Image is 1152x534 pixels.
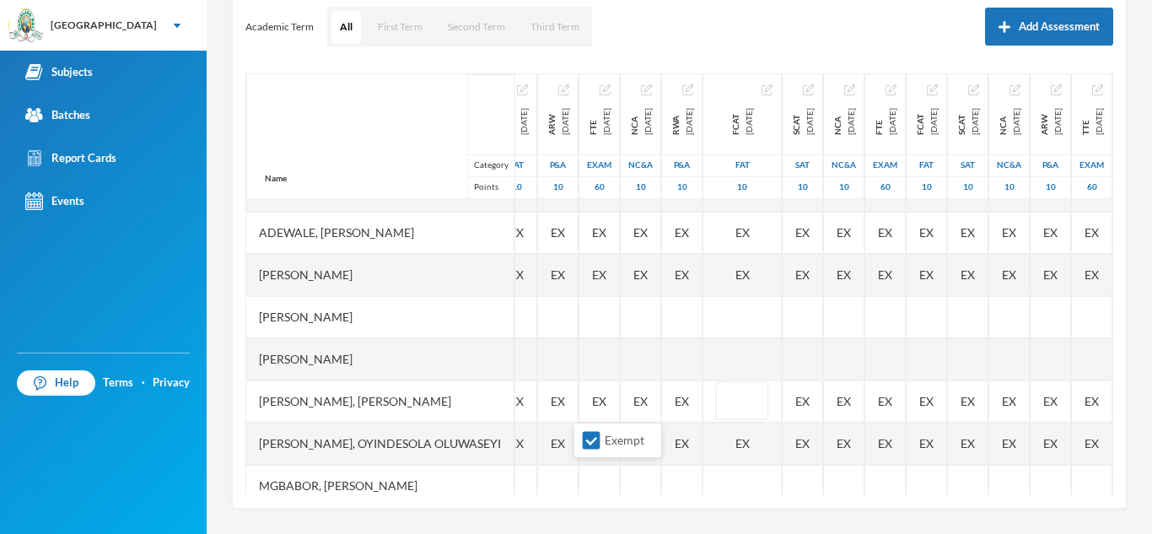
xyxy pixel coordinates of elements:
[1002,392,1016,410] span: Student Exempted.
[1072,176,1112,198] div: 60
[803,83,814,96] button: Edit Assessment
[996,108,1023,135] div: Notecheck And Attendance
[509,434,524,452] span: Student Exempted.
[551,434,565,452] span: Student Exempted.
[25,106,90,124] div: Batches
[633,224,648,241] span: Student Exempted.
[517,84,528,95] img: edit
[538,154,578,176] div: Project And Assignment
[907,154,946,176] div: First Assessment Test
[633,392,648,410] span: Student Exempted.
[246,423,514,465] div: [PERSON_NAME], Oyindesola Oluwaseyi
[961,224,975,241] span: Student Exempted.
[633,266,648,283] span: Student Exempted.
[907,176,946,198] div: 10
[878,266,892,283] span: Student Exempted.
[989,154,1029,176] div: Notecheck And Attendance
[865,154,905,176] div: Examination
[509,224,524,241] span: Student Exempted.
[948,176,988,198] div: 10
[600,84,611,95] img: edit
[641,84,652,95] img: edit
[795,434,810,452] span: Student Exempted.
[927,84,938,95] img: edit
[142,375,145,391] div: ·
[675,266,689,283] span: Student Exempted.
[682,83,693,96] button: Edit Assessment
[837,266,851,283] span: Student Exempted.
[919,266,934,283] span: Student Exempted.
[627,108,641,135] span: NCA
[245,20,314,34] p: Academic Term
[1072,154,1112,176] div: Examination
[579,154,619,176] div: Examination
[703,154,781,176] div: First Assessment Test
[598,433,651,447] span: Exempt
[886,84,896,95] img: edit
[789,108,803,135] span: SCAT
[735,266,750,283] span: Student Exempted.
[1037,108,1064,135] div: Assignment and Research Work
[961,392,975,410] span: Student Exempted.
[961,266,975,283] span: Student Exempted.
[831,108,844,135] span: NCA
[837,224,851,241] span: Student Exempted.
[17,370,95,396] a: Help
[662,154,702,176] div: Project And Assignment
[762,84,772,95] img: edit
[1002,434,1016,452] span: Student Exempted.
[729,108,756,135] div: first continuous assessment test
[1031,176,1070,198] div: 10
[948,154,988,176] div: Second Assessment Test
[467,176,514,198] div: Points
[579,176,619,198] div: 60
[844,84,855,95] img: edit
[9,9,43,43] img: logo
[795,266,810,283] span: Student Exempted.
[246,212,514,254] div: Adewale, [PERSON_NAME]
[246,338,514,380] div: [PERSON_NAME]
[551,224,565,241] span: Student Exempted.
[795,224,810,241] span: Student Exempted.
[497,176,536,198] div: 10
[996,108,1009,135] span: NCA
[1085,224,1099,241] span: Student Exempted.
[865,176,905,198] div: 60
[831,108,858,135] div: Notecheck and Attendance
[592,224,606,241] span: Student Exempted.
[844,83,855,96] button: Edit Assessment
[1009,83,1020,96] button: Edit Assessment
[1002,266,1016,283] span: Student Exempted.
[600,83,611,96] button: Edit Assessment
[497,154,536,176] div: Second Assessment Test
[246,465,514,507] div: Mgbabor, [PERSON_NAME]
[703,176,781,198] div: 10
[1043,434,1058,452] span: Student Exempted.
[886,83,896,96] button: Edit Assessment
[551,392,565,410] span: Student Exempted.
[1031,154,1070,176] div: Project And Assignment
[985,8,1113,46] button: Add Assessment
[824,176,864,198] div: 10
[621,154,660,176] div: Notecheck And Attendance
[913,108,927,135] span: FCAT
[955,108,968,135] span: SCAT
[627,108,654,135] div: Note Check and Attendance
[837,434,851,452] span: Student Exempted.
[927,83,938,96] button: Edit Assessment
[246,254,514,296] div: [PERSON_NAME]
[669,108,682,135] span: RWA
[803,84,814,95] img: edit
[621,176,660,198] div: 10
[246,296,514,338] div: [PERSON_NAME]
[919,224,934,241] span: Student Exempted.
[551,266,565,283] span: Student Exempted.
[153,375,190,391] a: Privacy
[592,266,606,283] span: Student Exempted.
[675,392,689,410] span: Student Exempted.
[439,11,514,43] button: Second Term
[503,108,530,135] div: Second Continuous Assessment Test
[545,108,558,135] span: ARW
[1085,266,1099,283] span: Student Exempted.
[246,380,514,423] div: [PERSON_NAME], [PERSON_NAME]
